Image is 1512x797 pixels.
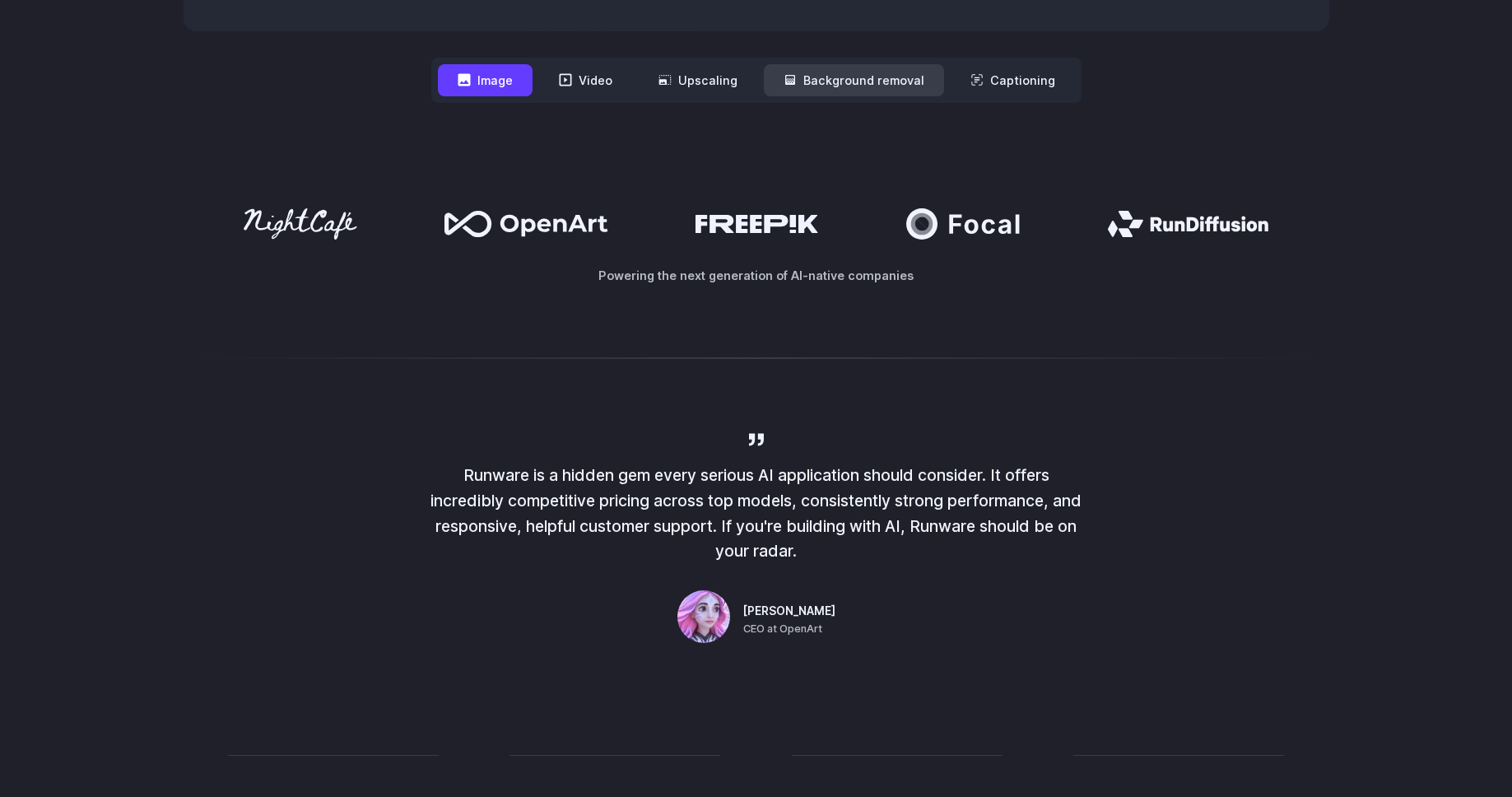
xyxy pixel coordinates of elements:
[184,266,1329,285] p: Powering the next generation of AI-native companies
[427,463,1086,564] p: Runware is a hidden gem every serious AI application should consider. It offers incredibly compet...
[639,64,757,96] button: Upscaling
[951,64,1075,96] button: Captioning
[677,590,730,643] img: Person
[743,621,822,637] span: CEO at OpenArt
[438,64,533,96] button: Image
[764,64,944,96] button: Background removal
[743,603,835,621] span: [PERSON_NAME]
[539,64,632,96] button: Video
